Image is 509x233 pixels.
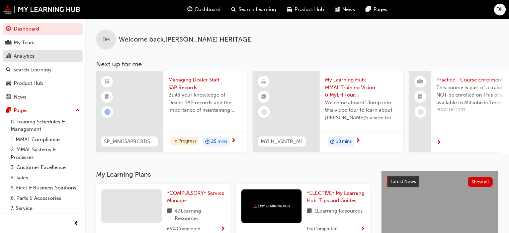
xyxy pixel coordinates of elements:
[168,91,241,114] span: Build your knowledge of Dealer SAP records and the importance of maintaining your staff records i...
[104,109,110,115] span: learningRecordVerb_ATTEMPT-icon
[75,106,80,115] span: up-icon
[360,226,365,232] span: Show Progress
[360,3,393,16] a: pages-iconPages
[6,40,11,46] span: people-icon
[387,176,493,187] a: Latest NewsShow all
[366,5,371,14] span: pages-icon
[211,138,227,145] span: 25 mins
[294,6,324,13] span: Product Hub
[8,214,83,224] a: 8. Technical
[182,3,226,16] a: guage-iconDashboard
[14,39,35,47] div: My Team
[231,5,236,14] span: search-icon
[261,138,303,145] span: MYLH_VSNTR_M1
[8,162,83,173] a: 3. Customer Excellence
[3,23,83,35] a: Dashboard
[167,207,172,222] span: book-icon
[3,37,83,49] a: My Team
[325,76,398,99] span: My Learning Hub: MMAL Training Vision & MyLH Tour (Elective)
[329,3,360,16] a: news-iconNews
[8,134,83,145] a: 1. MMAL Compliance
[14,107,27,114] div: Pages
[175,207,225,222] span: 43 Learning Resources
[3,21,83,104] button: DashboardMy TeamAnalyticsSearch LearningProduct HubNews
[167,190,224,204] span: *COMPULSORY* Service Manager
[74,220,79,228] span: prev-icon
[418,77,423,86] span: people-icon
[261,93,266,101] span: booktick-icon
[8,193,83,203] a: 6. Parts & Accessories
[14,79,43,87] div: Product Hub
[3,91,83,103] a: News
[330,137,335,146] span: duration-icon
[96,171,370,178] h3: My Learning Plans
[3,104,83,117] button: Pages
[8,173,83,183] a: 4. Sales
[167,225,200,233] span: 65 % Completed
[105,93,109,101] span: booktick-icon
[13,66,51,74] div: Search Learning
[226,3,281,16] a: search-iconSearch Learning
[261,109,267,115] span: learningRecordVerb_NONE-icon
[335,5,340,14] span: news-icon
[14,93,26,101] div: News
[342,6,355,13] span: News
[373,6,387,13] span: Pages
[468,177,493,187] button: Show all
[6,80,11,86] span: car-icon
[6,26,11,32] span: guage-icon
[3,5,80,14] img: mmal
[307,189,365,205] a: *ELECTIVE* My Learning Hub: Tips and Guides
[3,64,83,76] a: Search Learning
[281,3,329,16] a: car-iconProduct Hub
[8,117,83,134] a: 0. Training Schedules & Management
[14,52,34,60] div: Analytics
[168,76,241,91] span: Managing Dealer Staff SAP Records
[253,71,403,152] a: MYLH_VSNTR_M1My Learning Hub: MMAL Training Vision & MyLH Tour (Elective)Welcome aboard! Jump int...
[6,67,11,73] span: search-icon
[104,138,155,145] span: SP_MNGSAPRCRDS_M1
[325,99,398,122] span: Welcome aboard! Jump into this video tour to learn about [PERSON_NAME]'s vision for your learning...
[3,50,83,62] a: Analytics
[102,36,110,44] span: DH
[231,138,236,144] span: next-icon
[307,190,364,204] span: *ELECTIVE* My Learning Hub: Tips and Guides
[436,140,441,146] span: next-icon
[315,207,363,216] span: 1 Learning Resources
[220,226,225,232] span: Show Progress
[496,6,504,13] span: DH
[8,183,83,193] a: 5. Fleet & Business Solutions
[355,138,360,144] span: next-icon
[261,77,266,86] span: learningResourceType_ELEARNING-icon
[119,36,251,44] span: Welcome back , [PERSON_NAME] HERITAGE
[171,137,199,146] div: In Progress
[195,6,221,13] span: Dashboard
[6,108,11,114] span: pages-icon
[167,189,225,205] a: *COMPULSORY* Service Manager
[105,77,109,86] span: learningResourceType_ELEARNING-icon
[307,207,312,216] span: book-icon
[418,109,424,115] span: learningRecordVerb_NONE-icon
[8,203,83,214] a: 7. Service
[6,53,11,59] span: chart-icon
[239,6,276,13] span: Search Learning
[85,60,509,68] h3: Next up for me
[494,4,506,15] button: DH
[391,179,416,184] span: Latest News
[96,71,247,152] a: SP_MNGSAPRCRDS_M1Managing Dealer Staff SAP RecordsBuild your knowledge of Dealer SAP records and ...
[307,225,338,233] span: 0 % Completed
[253,204,290,208] img: mmal
[3,77,83,90] a: Product Hub
[418,93,423,101] span: booktick-icon
[187,5,192,14] span: guage-icon
[205,137,210,146] span: duration-icon
[287,5,292,14] span: car-icon
[6,94,11,100] span: news-icon
[8,144,83,162] a: 2. MMAL Systems & Processes
[336,138,352,145] span: 10 mins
